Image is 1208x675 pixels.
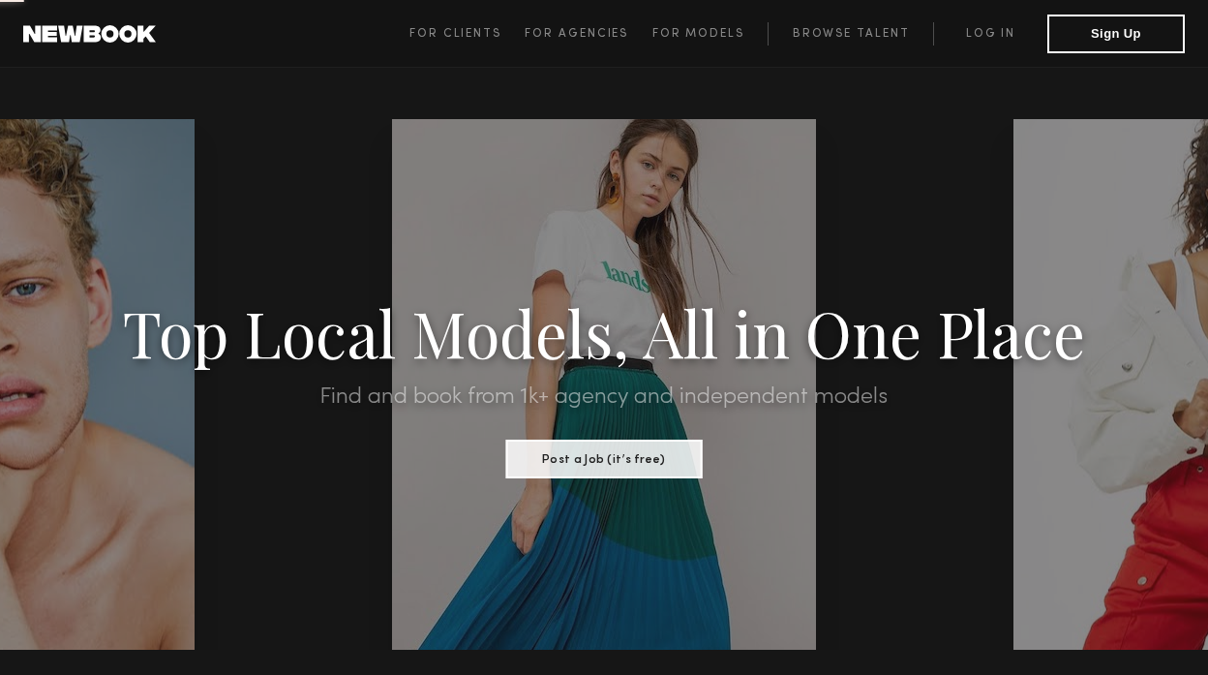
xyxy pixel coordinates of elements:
span: For Clients [409,28,501,40]
h1: Top Local Models, All in One Place [91,302,1118,362]
a: For Agencies [525,22,651,46]
a: Post a Job (it’s free) [505,446,702,468]
button: Post a Job (it’s free) [505,440,702,478]
span: For Agencies [525,28,628,40]
a: Browse Talent [768,22,933,46]
a: For Models [652,22,769,46]
h2: Find and book from 1k+ agency and independent models [91,385,1118,409]
a: For Clients [409,22,525,46]
button: Sign Up [1047,15,1185,53]
span: For Models [652,28,744,40]
a: Log in [933,22,1047,46]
